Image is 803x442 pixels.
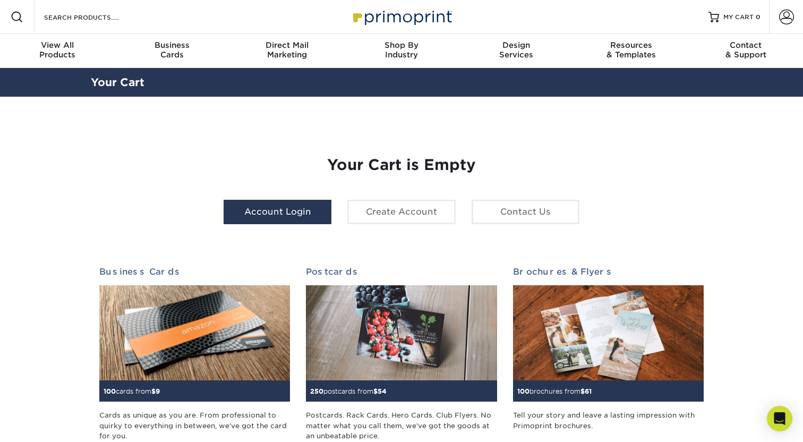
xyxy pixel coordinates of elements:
[99,267,290,277] h2: Business Cards
[767,406,792,431] div: Open Intercom Messenger
[344,40,459,59] div: Industry
[378,387,387,395] span: 54
[580,387,585,395] span: $
[344,34,459,68] a: Shop ByIndustry
[115,40,229,50] span: Business
[310,387,323,395] span: 250
[224,200,331,224] a: Account Login
[99,410,290,440] div: Cards as unique as you are. From professional to quirky to everything in between, we've got the c...
[115,40,229,59] div: Cards
[517,387,592,395] small: brochures from
[517,387,529,395] span: 100
[574,40,688,50] span: Resources
[574,34,688,68] a: Resources& Templates
[513,285,704,381] img: Brochures & Flyers
[91,76,144,89] a: Your Cart
[306,267,497,277] h2: Postcards
[723,13,754,22] span: MY CART
[688,40,803,59] div: & Support
[229,40,344,59] div: Marketing
[347,200,455,224] a: Create Account
[43,11,147,23] input: SEARCH PRODUCTS.....
[115,34,229,68] a: BusinessCards
[513,267,704,277] h2: Brochures & Flyers
[104,387,160,395] small: cards from
[756,13,761,21] span: 0
[459,40,574,59] div: Services
[229,34,344,68] a: Direct MailMarketing
[348,5,455,28] img: Primoprint
[99,156,704,174] h1: Your Cart is Empty
[373,387,378,395] span: $
[344,40,459,50] span: Shop By
[229,40,344,50] span: Direct Mail
[156,387,160,395] span: 9
[688,34,803,68] a: Contact& Support
[585,387,592,395] span: 61
[151,387,156,395] span: $
[306,285,497,381] img: Postcards
[104,387,116,395] span: 100
[306,410,497,440] div: Postcards. Rack Cards. Hero Cards. Club Flyers. No matter what you call them, we've got the goods...
[472,200,579,224] a: Contact Us
[310,387,387,395] small: postcards from
[688,40,803,50] span: Contact
[99,285,290,381] img: Business Cards
[513,410,704,440] div: Tell your story and leave a lasting impression with Primoprint brochures.
[459,40,574,50] span: Design
[574,40,688,59] div: & Templates
[459,34,574,68] a: DesignServices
